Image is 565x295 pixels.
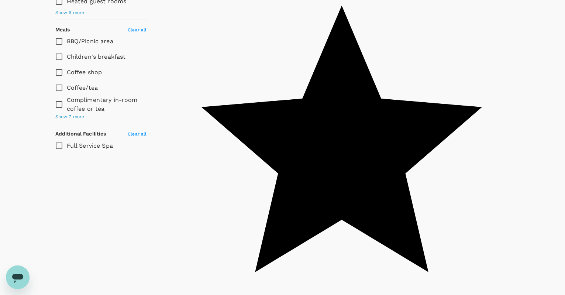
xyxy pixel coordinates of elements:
span: Children's breakfast [67,53,126,60]
span: Show 7 more [55,113,85,121]
h6: Additional Facilities [55,130,106,138]
span: Full Service Spa [67,142,113,149]
span: Show 9 more [55,9,85,17]
span: Coffee shop [67,69,102,76]
h6: Meals [55,26,70,34]
span: Complimentary in-room coffee or tea [67,96,138,112]
span: Clear all [128,27,147,32]
span: Clear all [128,131,147,137]
span: Coffee/tea [67,84,98,91]
iframe: Button to launch messaging window [6,265,30,289]
span: BBQ/Picnic area [67,38,113,45]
